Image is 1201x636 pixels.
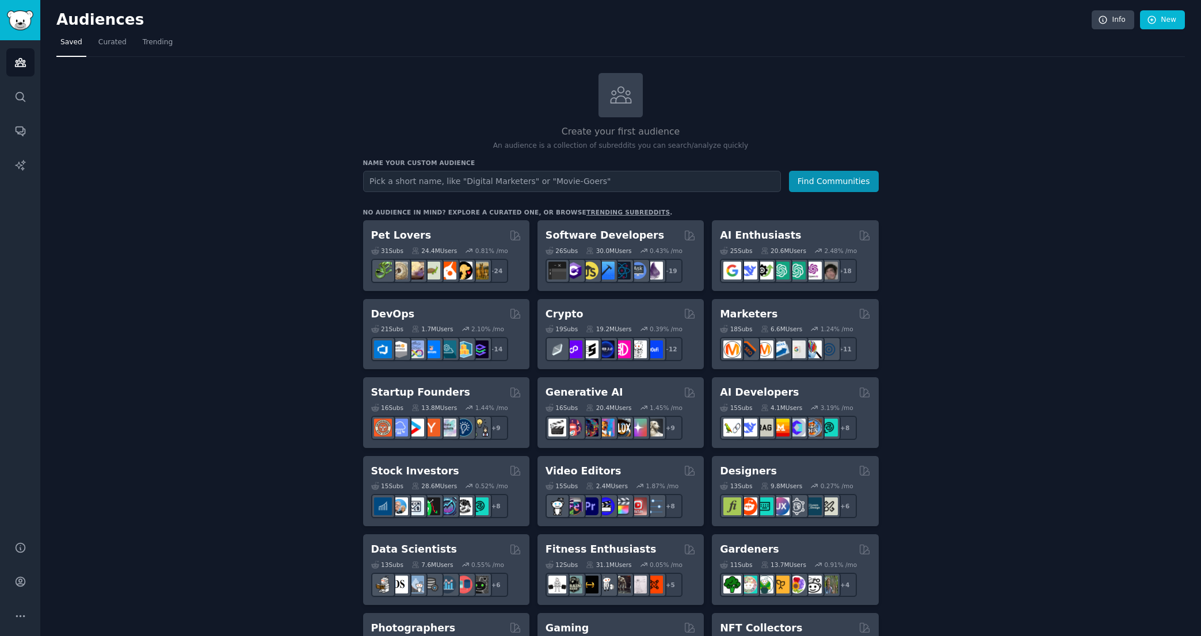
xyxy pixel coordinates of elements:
[581,497,598,515] img: premiere
[756,576,773,593] img: SavageGarden
[586,209,670,216] a: trending subreddits
[390,419,408,436] img: SaaS
[613,340,631,358] img: defiblockchain
[629,419,647,436] img: starryai
[820,497,838,515] img: UX_Design
[629,497,647,515] img: Youtubevideo
[565,340,582,358] img: 0xPolygon
[613,497,631,515] img: finalcutpro
[788,262,806,279] img: chatgpt_prompts_
[720,621,802,635] h2: NFT Collectors
[739,497,757,515] img: logodesign
[613,576,631,593] img: fitness30plus
[804,262,822,279] img: OpenAIDev
[824,561,857,569] div: 0.91 % /mo
[581,419,598,436] img: deepdream
[546,404,578,412] div: 16 Sub s
[586,561,631,569] div: 31.1M Users
[411,325,453,333] div: 1.7M Users
[439,497,456,515] img: StocksAndTrading
[455,340,472,358] img: aws_cdk
[789,171,879,192] button: Find Communities
[658,573,683,597] div: + 5
[471,561,504,569] div: 0.55 % /mo
[723,262,741,279] img: GoogleGeminiAI
[720,464,777,478] h2: Designers
[548,262,566,279] img: software
[143,37,173,48] span: Trending
[820,340,838,358] img: OnlineMarketing
[455,497,472,515] img: swingtrading
[772,419,790,436] img: MistralAI
[546,247,578,255] div: 26 Sub s
[788,576,806,593] img: flowers
[720,325,752,333] div: 18 Sub s
[586,247,631,255] div: 30.0M Users
[471,340,489,358] img: PlatformEngineers
[597,340,615,358] img: web3
[658,337,683,361] div: + 12
[422,576,440,593] img: dataengineering
[629,340,647,358] img: CryptoNews
[406,497,424,515] img: Forex
[804,419,822,436] img: llmops
[581,262,598,279] img: learnjavascript
[371,621,456,635] h2: Photographers
[565,576,582,593] img: GymMotivation
[371,561,403,569] div: 13 Sub s
[471,497,489,515] img: technicalanalysis
[439,576,456,593] img: analytics
[761,325,803,333] div: 6.6M Users
[475,247,508,255] div: 0.81 % /mo
[772,340,790,358] img: Emailmarketing
[788,497,806,515] img: userexperience
[546,561,578,569] div: 12 Sub s
[546,621,589,635] h2: Gaming
[645,419,663,436] img: DreamBooth
[546,385,623,400] h2: Generative AI
[406,340,424,358] img: Docker_DevOps
[629,576,647,593] img: physicaltherapy
[720,385,799,400] h2: AI Developers
[761,404,803,412] div: 4.1M Users
[406,262,424,279] img: leopardgeckos
[484,259,508,283] div: + 24
[548,497,566,515] img: gopro
[471,419,489,436] img: growmybusiness
[658,494,683,518] div: + 8
[546,482,578,490] div: 15 Sub s
[371,228,432,243] h2: Pet Lovers
[371,325,403,333] div: 21 Sub s
[597,576,615,593] img: weightroom
[761,247,806,255] div: 20.6M Users
[581,576,598,593] img: workout
[723,340,741,358] img: content_marketing
[411,561,453,569] div: 7.6M Users
[406,576,424,593] img: statistics
[645,340,663,358] img: defi_
[613,419,631,436] img: FluxAI
[371,464,459,478] h2: Stock Investors
[371,482,403,490] div: 15 Sub s
[720,228,801,243] h2: AI Enthusiasts
[739,576,757,593] img: succulents
[484,494,508,518] div: + 8
[565,262,582,279] img: csharp
[371,385,470,400] h2: Startup Founders
[411,482,457,490] div: 28.6M Users
[739,340,757,358] img: bigseo
[761,482,803,490] div: 9.8M Users
[406,419,424,436] img: startup
[720,307,777,321] h2: Marketers
[56,11,1092,29] h2: Audiences
[411,247,457,255] div: 24.4M Users
[422,340,440,358] img: DevOpsLinks
[597,497,615,515] img: VideoEditors
[439,340,456,358] img: platformengineering
[804,340,822,358] img: MarketingResearch
[658,416,683,440] div: + 9
[363,208,673,216] div: No audience in mind? Explore a curated one, or browse .
[484,337,508,361] div: + 14
[821,325,853,333] div: 1.24 % /mo
[546,325,578,333] div: 19 Sub s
